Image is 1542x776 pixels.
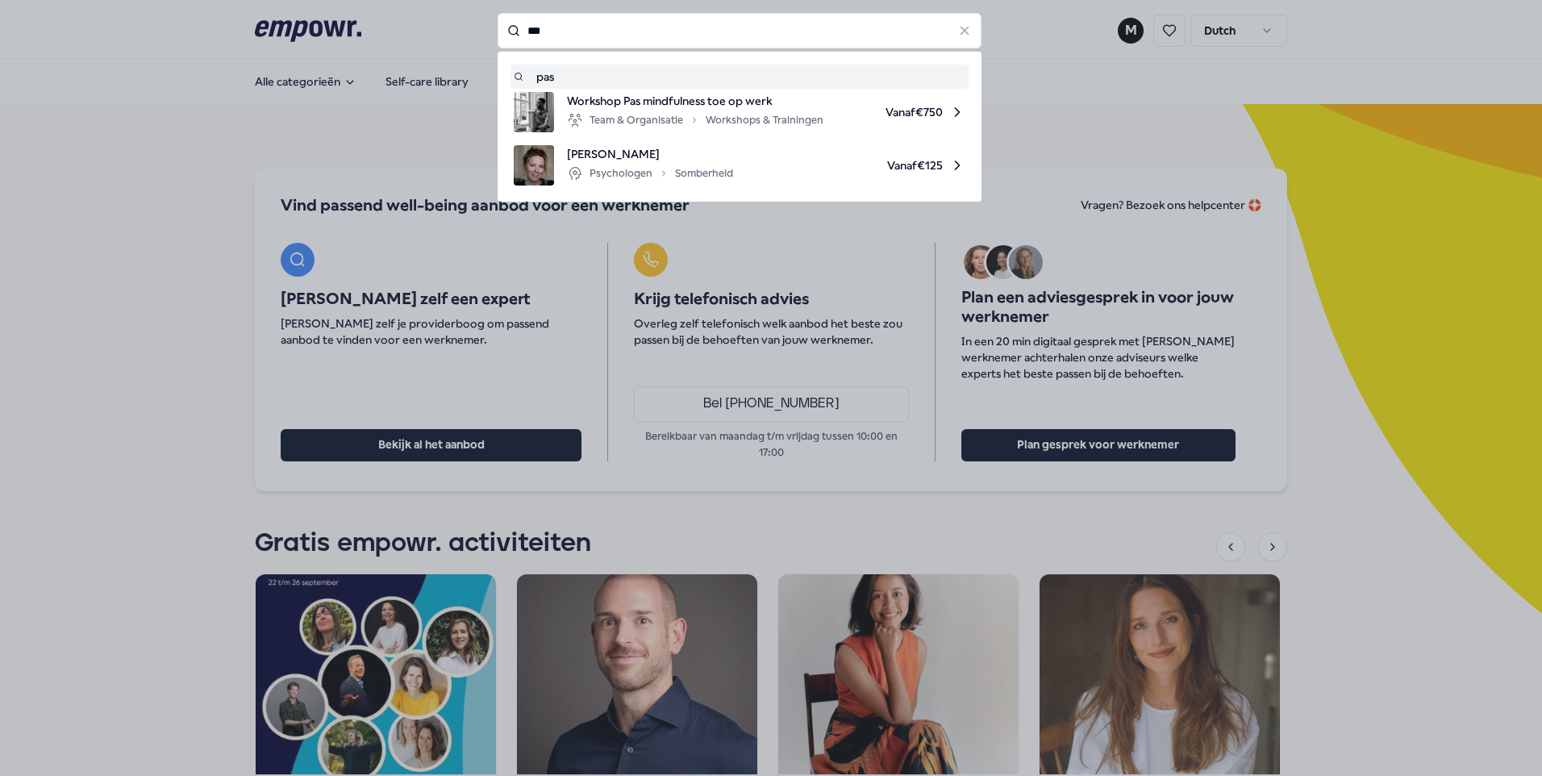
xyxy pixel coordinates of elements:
[567,111,823,130] div: Team & Organisatie Workshops & Trainingen
[514,92,965,132] a: product imageWorkshop Pas mindfulness toe op werkTeam & OrganisatieWorkshops & TrainingenVanaf€750
[514,145,965,186] a: product image[PERSON_NAME]PsychologenSomberheidVanaf€125
[836,92,965,132] span: Vanaf € 750
[746,145,965,186] span: Vanaf € 125
[498,13,981,48] input: Search for products, categories or subcategories
[514,92,554,132] img: product image
[514,145,554,186] img: product image
[514,68,965,86] a: pas
[567,92,823,110] span: Workshop Pas mindfulness toe op werk
[567,164,733,183] div: Psychologen Somberheid
[567,145,733,163] span: [PERSON_NAME]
